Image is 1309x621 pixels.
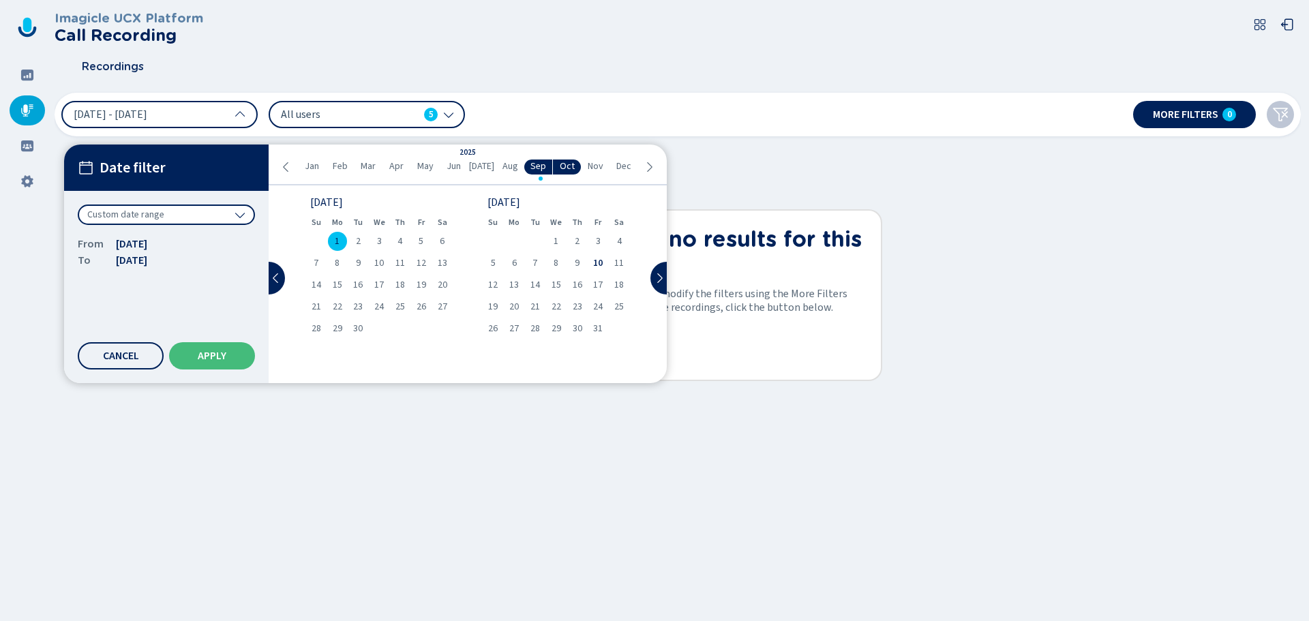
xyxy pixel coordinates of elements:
[353,302,363,312] span: 23
[332,217,343,227] abbr: Monday
[595,217,601,227] abbr: Friday
[397,237,402,246] span: 4
[488,324,498,333] span: 26
[417,258,426,268] span: 12
[235,109,245,120] svg: chevron-up
[271,273,282,284] svg: chevron-left
[530,217,540,227] abbr: Tuesday
[1272,106,1289,123] svg: funnel-disabled
[588,254,609,273] div: Fri Oct 10 2025
[335,258,340,268] span: 8
[588,275,609,294] div: Fri Oct 17 2025
[567,232,588,251] div: Thu Oct 02 2025
[333,161,348,172] span: Feb
[552,324,561,333] span: 29
[525,319,546,338] div: Tue Oct 28 2025
[573,302,582,312] span: 23
[327,297,348,316] div: Mon Sep 22 2025
[61,101,258,128] button: [DATE] - [DATE]
[614,217,624,227] abbr: Saturday
[417,302,426,312] span: 26
[10,60,45,90] div: Dashboard
[312,324,321,333] span: 28
[116,236,147,252] span: [DATE]
[532,258,537,268] span: 7
[432,297,453,316] div: Sat Sep 27 2025
[1153,109,1218,120] span: More filters
[395,217,405,227] abbr: Thursday
[509,302,519,312] span: 20
[614,258,624,268] span: 11
[616,161,631,172] span: Dec
[572,217,582,227] abbr: Thursday
[432,232,453,251] div: Sat Sep 06 2025
[609,254,630,273] div: Sat Oct 11 2025
[488,280,498,290] span: 12
[305,254,327,273] div: Sun Sep 07 2025
[509,280,519,290] span: 13
[353,217,363,227] abbr: Tuesday
[74,109,147,120] span: [DATE] - [DATE]
[198,350,226,361] span: Apply
[374,217,385,227] abbr: Wednesday
[504,319,525,338] div: Mon Oct 27 2025
[395,280,405,290] span: 18
[554,258,558,268] span: 8
[460,149,476,157] div: 2025
[235,209,245,220] svg: chevron-down
[552,280,561,290] span: 15
[369,232,390,251] div: Wed Sep 03 2025
[525,254,546,273] div: Tue Oct 07 2025
[617,237,622,246] span: 4
[369,297,390,316] div: Wed Sep 24 2025
[429,108,434,121] span: 5
[483,275,504,294] div: Sun Oct 12 2025
[504,275,525,294] div: Mon Oct 13 2025
[575,237,580,246] span: 2
[491,258,496,268] span: 5
[545,297,567,316] div: Wed Oct 22 2025
[545,232,567,251] div: Wed Oct 01 2025
[55,26,203,45] h2: Call Recording
[78,342,164,369] button: Cancel
[525,275,546,294] div: Tue Oct 14 2025
[530,302,540,312] span: 21
[573,280,582,290] span: 16
[588,232,609,251] div: Fri Oct 03 2025
[502,161,518,172] span: Aug
[335,237,340,246] span: 1
[78,236,105,252] span: From
[395,258,405,268] span: 11
[281,162,292,172] svg: chevron-left
[567,297,588,316] div: Thu Oct 23 2025
[552,302,561,312] span: 22
[509,324,519,333] span: 27
[567,254,588,273] div: Thu Oct 09 2025
[1280,18,1294,31] svg: box-arrow-left
[20,68,34,82] svg: dashboard-filled
[609,297,630,316] div: Sat Oct 25 2025
[432,254,453,273] div: Sat Sep 13 2025
[509,217,520,227] abbr: Monday
[390,232,411,251] div: Thu Sep 04 2025
[596,237,601,246] span: 3
[333,302,342,312] span: 22
[438,280,447,290] span: 20
[588,319,609,338] div: Fri Oct 31 2025
[417,280,426,290] span: 19
[530,280,540,290] span: 14
[418,217,425,227] abbr: Friday
[483,297,504,316] div: Sun Oct 19 2025
[389,161,404,172] span: Apr
[410,254,432,273] div: Fri Sep 12 2025
[348,254,369,273] div: Tue Sep 09 2025
[356,258,361,268] span: 9
[438,302,447,312] span: 27
[483,254,504,273] div: Sun Oct 05 2025
[440,237,445,246] span: 6
[353,324,363,333] span: 30
[438,217,447,227] abbr: Saturday
[417,161,434,172] span: May
[512,258,517,268] span: 6
[78,160,94,176] svg: calendar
